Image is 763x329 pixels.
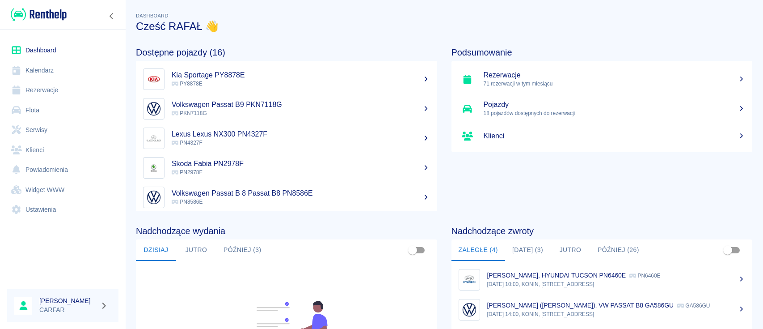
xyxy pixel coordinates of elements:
button: Później (26) [590,239,646,261]
img: Image [145,159,162,176]
a: Powiadomienia [7,160,118,180]
button: Zaległe (4) [451,239,505,261]
a: Rezerwacje [7,80,118,100]
a: Serwisy [7,120,118,140]
a: Renthelp logo [7,7,67,22]
span: Pokaż przypisane tylko do mnie [404,242,421,259]
a: ImageVolkswagen Passat B9 PKN7118G PKN7118G [136,94,437,124]
p: [PERSON_NAME], HYUNDAI TUCSON PN6460E [487,272,626,279]
img: Image [461,301,478,318]
h5: Lexus Lexus NX300 PN4327F [172,130,430,139]
span: PN2978F [172,169,202,175]
a: Dashboard [7,40,118,60]
p: PN6460E [629,273,660,279]
a: ImageVolkswagen Passat B 8 Passat B8 PN8586E PN8586E [136,183,437,212]
button: Dzisiaj [136,239,176,261]
button: Jutro [550,239,590,261]
a: Klienci [7,140,118,160]
p: GA586GU [677,303,710,309]
p: [DATE] 10:00, KONIN, [STREET_ADDRESS] [487,280,746,288]
h4: Nadchodzące zwroty [451,226,753,236]
span: PN4327F [172,140,202,146]
a: ImageKia Sportage PY8878E PY8878E [136,64,437,94]
h5: Rezerwacje [484,71,746,80]
a: Kalendarz [7,60,118,81]
span: Dashboard [136,13,169,18]
h6: [PERSON_NAME] [39,296,97,305]
a: Image[PERSON_NAME] ([PERSON_NAME]), VW PASSAT B8 GA586GU GA586GU[DATE] 14:00, KONIN, [STREET_ADDR... [451,295,753,325]
img: Image [145,189,162,206]
span: Pokaż przypisane tylko do mnie [719,242,736,259]
p: 18 pojazdów dostępnych do rezerwacji [484,109,746,117]
a: Flota [7,100,118,120]
a: Rezerwacje71 rezerwacji w tym miesiącu [451,64,753,94]
a: Widget WWW [7,180,118,200]
h4: Podsumowanie [451,47,753,58]
button: Później (3) [216,239,269,261]
h5: Pojazdy [484,100,746,109]
img: Renthelp logo [11,7,67,22]
h5: Klienci [484,132,746,141]
p: [DATE] 14:00, KONIN, [STREET_ADDRESS] [487,310,746,318]
img: Image [145,100,162,117]
span: PY8878E [172,81,202,87]
a: ImageLexus Lexus NX300 PN4327F PN4327F [136,124,437,153]
img: Image [145,130,162,147]
img: Image [461,271,478,288]
a: Image[PERSON_NAME], HYUNDAI TUCSON PN6460E PN6460E[DATE] 10:00, KONIN, [STREET_ADDRESS] [451,265,753,295]
h5: Skoda Fabia PN2978F [172,159,430,168]
span: PKN7118G [172,110,207,116]
a: Pojazdy18 pojazdów dostępnych do rezerwacji [451,94,753,124]
button: Zwiń nawigację [105,10,118,22]
h4: Dostępne pojazdy (16) [136,47,437,58]
button: Jutro [176,239,216,261]
img: Image [145,71,162,88]
button: [DATE] (3) [505,239,550,261]
h5: Volkswagen Passat B9 PKN7118G [172,100,430,109]
h3: Cześć RAFAŁ 👋 [136,20,752,33]
a: Ustawienia [7,200,118,220]
p: [PERSON_NAME] ([PERSON_NAME]), VW PASSAT B8 GA586GU [487,302,674,309]
h5: Volkswagen Passat B 8 Passat B8 PN8586E [172,189,430,198]
span: PN8586E [172,199,202,205]
a: Klienci [451,124,753,149]
h4: Nadchodzące wydania [136,226,437,236]
h5: Kia Sportage PY8878E [172,71,430,80]
a: ImageSkoda Fabia PN2978F PN2978F [136,153,437,183]
p: CARFAR [39,305,97,315]
p: 71 rezerwacji w tym miesiącu [484,80,746,88]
